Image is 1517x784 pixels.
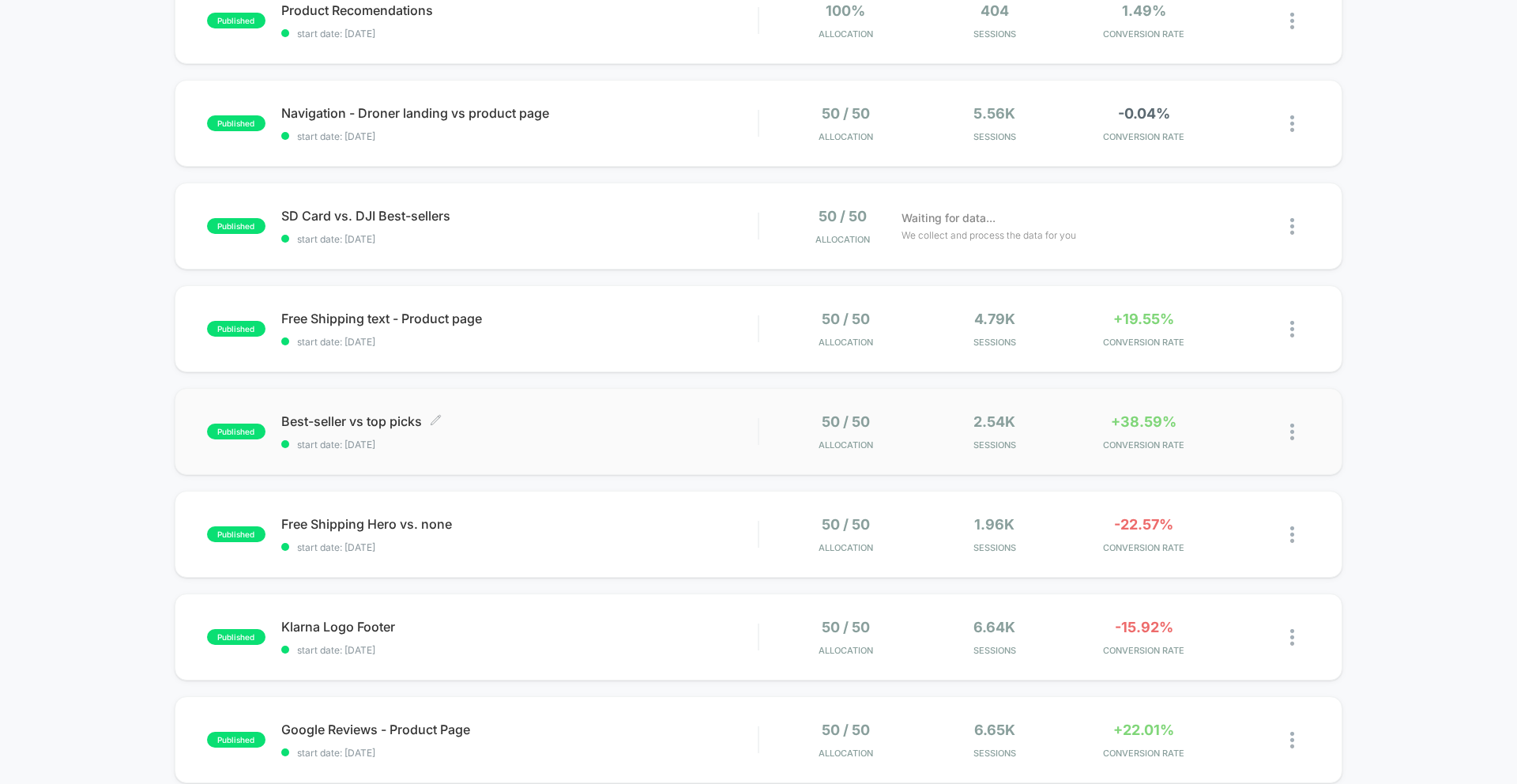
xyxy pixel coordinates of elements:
[973,619,1015,635] span: 6.64k
[1290,13,1294,29] img: close
[207,732,265,748] span: published
[1122,2,1166,19] span: 1.49%
[1113,722,1174,738] span: +22.01%
[822,105,870,122] span: 50 / 50
[1290,732,1294,748] img: close
[12,381,765,396] input: Seek
[1290,218,1294,235] img: close
[281,105,758,121] span: Navigation - Droner landing vs product page
[819,645,873,656] span: Allocation
[1290,526,1294,543] img: close
[281,233,758,245] span: start date: [DATE]
[1073,439,1214,450] span: CONVERSION RATE
[8,402,33,428] button: Play, NEW DEMO 2025-VEED.mp4
[981,2,1009,19] span: 404
[548,406,585,424] div: Current time
[819,131,873,142] span: Allocation
[1118,105,1170,122] span: -0.04%
[819,748,873,759] span: Allocation
[207,629,265,645] span: published
[207,526,265,542] span: published
[1073,337,1214,348] span: CONVERSION RATE
[1290,629,1294,646] img: close
[1113,311,1174,327] span: +19.55%
[924,645,1066,656] span: Sessions
[660,408,707,423] input: Volume
[281,747,758,759] span: start date: [DATE]
[924,439,1066,450] span: Sessions
[281,130,758,142] span: start date: [DATE]
[822,722,870,738] span: 50 / 50
[924,337,1066,348] span: Sessions
[815,234,870,245] span: Allocation
[1073,131,1214,142] span: CONVERSION RATE
[281,413,758,429] span: Best-seller vs top picks
[281,541,758,553] span: start date: [DATE]
[1073,748,1214,759] span: CONVERSION RATE
[902,209,996,227] span: Waiting for data...
[819,439,873,450] span: Allocation
[1290,321,1294,337] img: close
[281,2,758,18] span: Product Recomendations
[1290,115,1294,132] img: close
[924,28,1066,40] span: Sessions
[974,516,1014,533] span: 1.96k
[281,311,758,326] span: Free Shipping text - Product page
[207,424,265,439] span: published
[1114,516,1173,533] span: -22.57%
[1073,645,1214,656] span: CONVERSION RATE
[281,208,758,224] span: SD Card vs. DJI Best-sellers
[924,748,1066,759] span: Sessions
[1290,424,1294,440] img: close
[281,644,758,656] span: start date: [DATE]
[281,722,758,737] span: Google Reviews - Product Page
[1111,413,1176,430] span: +38.59%
[902,228,1076,243] span: We collect and process the data for you
[974,311,1015,327] span: 4.79k
[924,542,1066,553] span: Sessions
[207,115,265,131] span: published
[822,619,870,635] span: 50 / 50
[973,413,1015,430] span: 2.54k
[281,619,758,635] span: Klarna Logo Footer
[974,722,1015,738] span: 6.65k
[207,321,265,337] span: published
[281,28,758,40] span: start date: [DATE]
[281,439,758,450] span: start date: [DATE]
[822,516,870,533] span: 50 / 50
[819,337,873,348] span: Allocation
[281,516,758,532] span: Free Shipping Hero vs. none
[819,208,867,224] span: 50 / 50
[587,406,629,424] div: Duration
[819,28,873,40] span: Allocation
[822,311,870,327] span: 50 / 50
[826,2,865,19] span: 100%
[822,413,870,430] span: 50 / 50
[207,218,265,234] span: published
[1073,28,1214,40] span: CONVERSION RATE
[973,105,1015,122] span: 5.56k
[1115,619,1173,635] span: -15.92%
[207,13,265,28] span: published
[819,542,873,553] span: Allocation
[281,336,758,348] span: start date: [DATE]
[924,131,1066,142] span: Sessions
[368,199,406,237] button: Play, NEW DEMO 2025-VEED.mp4
[1073,542,1214,553] span: CONVERSION RATE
